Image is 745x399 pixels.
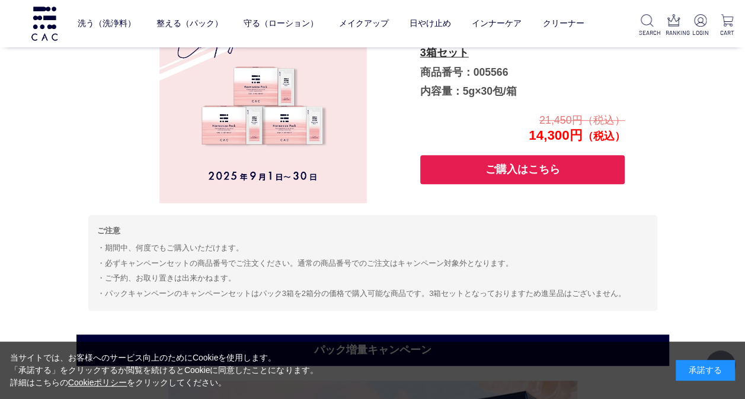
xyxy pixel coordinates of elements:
[639,14,656,37] a: SEARCH
[676,360,735,381] div: 承諾する
[718,14,736,37] a: CART
[410,9,451,38] a: 日やけ止め
[30,7,59,40] img: logo
[472,9,522,38] a: インナーケア
[68,378,127,387] a: Cookieポリシー
[419,112,625,144] p: 14,300円
[420,155,625,184] button: ご購入はこちら
[97,241,648,255] li: 期間中、何度でもご購入いただけます。
[692,28,709,37] p: LOGIN
[339,9,389,38] a: メイクアップ
[156,9,223,38] a: 整える（パック）
[97,256,648,271] li: 必ずキャンペーンセットの商品番号でご注文ください。通常の商品番号でのご注文はキャンペーン対象外となります。
[10,352,318,389] div: 当サイトでは、お客様へのサービス向上のためにCookieを使用します。 「承諾する」をクリックするか閲覧を続けるとCookieに同意したことになります。 詳細はこちらの をクリックしてください。
[97,224,648,238] p: ご注意
[244,9,318,38] a: 守る（ローション）
[76,334,669,366] h2: パック増量キャンペーン
[97,287,648,301] li: パックキャンペーンのキャンペーンセットはパック3箱を2箱分の価格で購入可能な商品です。3箱セットとなっておりますため進呈品はございません。
[639,28,656,37] p: SEARCH
[692,14,709,37] a: LOGIN
[583,130,625,142] span: （税込）
[665,14,682,37] a: RANKING
[539,114,625,126] span: 21,450円（税込）
[97,271,648,285] li: ご予約、お取り置きは出来かねます。
[718,28,736,37] p: CART
[665,28,682,37] p: RANKING
[542,9,584,38] a: クリーナー
[78,9,136,38] a: 洗う（洗浄料）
